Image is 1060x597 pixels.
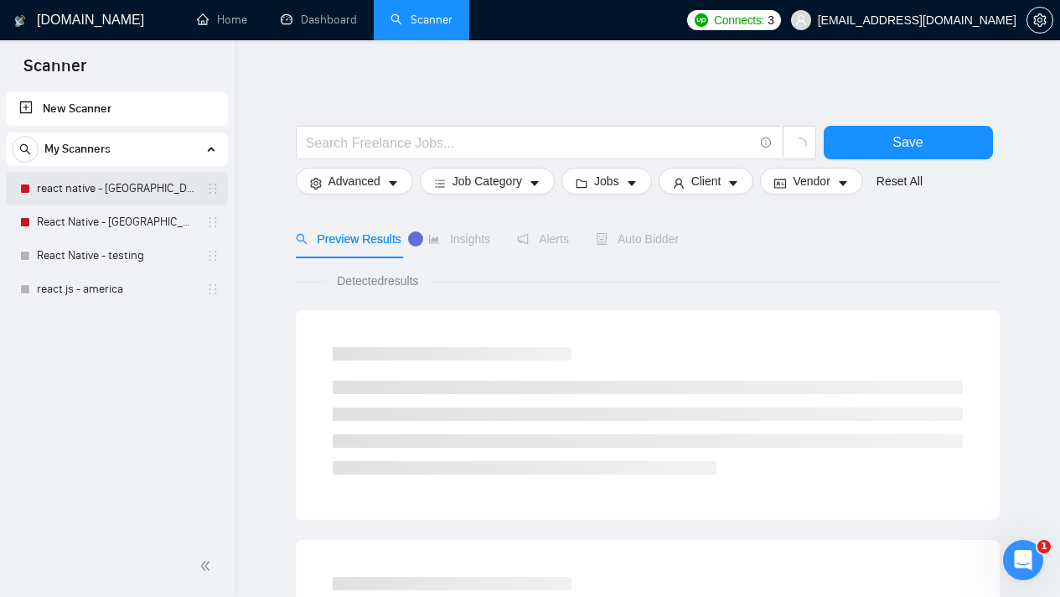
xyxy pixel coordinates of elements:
[428,232,490,246] span: Insights
[328,172,380,190] span: Advanced
[13,143,38,155] span: search
[774,177,786,189] span: idcard
[296,233,308,245] span: search
[44,132,111,166] span: My Scanners
[37,273,196,306] a: react.js - america
[792,138,807,153] span: loading
[768,11,774,29] span: 3
[1026,7,1053,34] button: setting
[1037,540,1051,553] span: 1
[1026,13,1053,27] a: setting
[659,168,754,195] button: userClientcaret-down
[10,54,100,89] span: Scanner
[714,11,764,29] span: Connects:
[428,233,440,245] span: area-chart
[206,283,220,296] span: holder
[837,177,849,189] span: caret-down
[517,232,569,246] span: Alerts
[596,233,608,245] span: robot
[37,239,196,273] a: React Native - testing
[793,172,830,190] span: Vendor
[695,13,708,27] img: upwork-logo.png
[892,132,923,153] span: Save
[761,138,772,148] span: info-circle
[325,272,430,290] span: Detected results
[691,172,721,190] span: Client
[12,136,39,163] button: search
[876,172,923,190] a: Reset All
[824,126,993,159] button: Save
[434,177,446,189] span: bars
[306,132,753,153] input: Search Freelance Jobs...
[6,132,228,306] li: My Scanners
[206,215,220,229] span: holder
[37,205,196,239] a: React Native - [GEOGRAPHIC_DATA]
[37,172,196,205] a: react native - [GEOGRAPHIC_DATA]
[596,232,679,246] span: Auto Bidder
[199,558,216,574] span: double-left
[760,168,862,195] button: idcardVendorcaret-down
[281,13,357,27] a: dashboardDashboard
[310,177,322,189] span: setting
[6,92,228,126] li: New Scanner
[517,233,529,245] span: notification
[626,177,638,189] span: caret-down
[420,168,555,195] button: barsJob Categorycaret-down
[561,168,652,195] button: folderJobscaret-down
[387,177,399,189] span: caret-down
[390,13,452,27] a: searchScanner
[14,8,26,34] img: logo
[206,182,220,195] span: holder
[296,232,401,246] span: Preview Results
[296,168,413,195] button: settingAdvancedcaret-down
[452,172,522,190] span: Job Category
[727,177,739,189] span: caret-down
[576,177,587,189] span: folder
[197,13,247,27] a: homeHome
[1003,540,1043,580] iframe: Intercom live chat
[673,177,685,189] span: user
[529,177,540,189] span: caret-down
[795,14,807,26] span: user
[408,231,423,247] div: Tooltip anchor
[206,249,220,262] span: holder
[594,172,619,190] span: Jobs
[19,92,215,126] a: New Scanner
